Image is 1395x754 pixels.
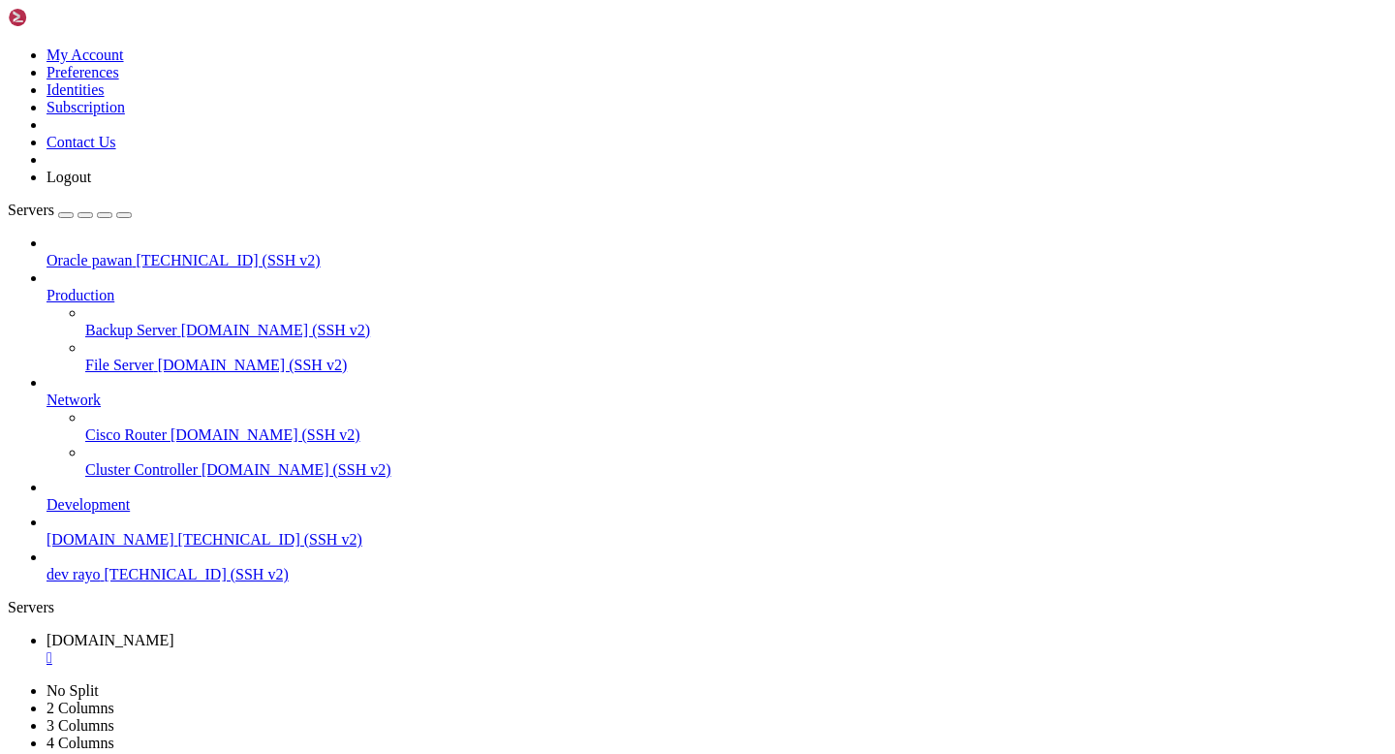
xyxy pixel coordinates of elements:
[85,357,154,373] span: File Server
[85,426,1387,444] a: Cisco Router [DOMAIN_NAME] (SSH v2)
[85,426,167,443] span: Cisco Router
[46,531,1387,549] a: [DOMAIN_NAME] [TECHNICAL_ID] (SSH v2)
[46,235,1387,269] li: Oracle pawan [TECHNICAL_ID] (SSH v2)
[85,322,1387,339] a: Backup Server [DOMAIN_NAME] (SSH v2)
[46,252,132,268] span: Oracle pawan
[85,409,1387,444] li: Cisco Router [DOMAIN_NAME] (SSH v2)
[46,632,1387,667] a: App.rayo.work
[46,269,1387,374] li: Production
[85,339,1387,374] li: File Server [DOMAIN_NAME] (SSH v2)
[46,287,114,303] span: Production
[46,531,174,548] span: [DOMAIN_NAME]
[46,700,114,716] a: 2 Columns
[46,566,1387,583] a: dev rayo [TECHNICAL_ID] (SSH v2)
[46,252,1387,269] a: Oracle pawan [TECHNICAL_ID] (SSH v2)
[46,632,174,648] span: [DOMAIN_NAME]
[85,461,1387,479] a: Cluster Controller [DOMAIN_NAME] (SSH v2)
[105,566,289,582] span: [TECHNICAL_ID] (SSH v2)
[46,496,130,513] span: Development
[158,357,348,373] span: [DOMAIN_NAME] (SSH v2)
[181,322,371,338] span: [DOMAIN_NAME] (SSH v2)
[46,479,1387,514] li: Development
[46,81,105,98] a: Identities
[170,426,360,443] span: [DOMAIN_NAME] (SSH v2)
[46,374,1387,479] li: Network
[136,252,320,268] span: [TECHNICAL_ID] (SSH v2)
[46,649,1387,667] a: 
[85,444,1387,479] li: Cluster Controller [DOMAIN_NAME] (SSH v2)
[8,24,15,41] div: (0, 1)
[85,322,177,338] span: Backup Server
[46,735,114,751] a: 4 Columns
[46,717,114,734] a: 3 Columns
[85,357,1387,374] a: File Server [DOMAIN_NAME] (SSH v2)
[46,287,1387,304] a: Production
[85,461,198,478] span: Cluster Controller
[46,392,101,408] span: Network
[46,549,1387,583] li: dev rayo [TECHNICAL_ID] (SSH v2)
[46,64,119,80] a: Preferences
[46,496,1387,514] a: Development
[8,8,119,27] img: Shellngn
[46,99,125,115] a: Subscription
[178,531,362,548] span: [TECHNICAL_ID] (SSH v2)
[46,169,91,185] a: Logout
[8,8,1141,24] x-row: Connecting [TECHNICAL_ID]...
[46,392,1387,409] a: Network
[46,134,116,150] a: Contact Us
[8,202,54,218] span: Servers
[46,682,99,699] a: No Split
[201,461,391,478] span: [DOMAIN_NAME] (SSH v2)
[46,514,1387,549] li: [DOMAIN_NAME] [TECHNICAL_ID] (SSH v2)
[8,202,132,218] a: Servers
[8,599,1387,616] div: Servers
[46,566,101,582] span: dev rayo
[85,304,1387,339] li: Backup Server [DOMAIN_NAME] (SSH v2)
[46,47,124,63] a: My Account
